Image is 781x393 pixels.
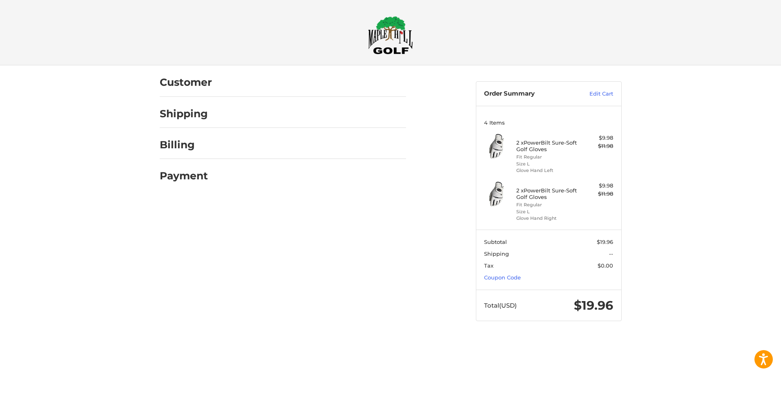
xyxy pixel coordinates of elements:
[516,208,579,215] li: Size L
[484,90,572,98] h3: Order Summary
[581,182,613,190] div: $9.98
[484,274,521,281] a: Coupon Code
[516,154,579,161] li: Fit Regular
[598,262,613,269] span: $0.00
[516,167,579,174] li: Glove Hand Left
[484,250,509,257] span: Shipping
[516,201,579,208] li: Fit Regular
[581,190,613,198] div: $11.98
[160,76,212,89] h2: Customer
[516,215,579,222] li: Glove Hand Right
[581,134,613,142] div: $9.98
[484,119,613,126] h3: 4 Items
[516,139,579,153] h4: 2 x PowerBilt Sure-Soft Golf Gloves
[516,161,579,167] li: Size L
[160,138,208,151] h2: Billing
[574,298,613,313] span: $19.96
[484,262,493,269] span: Tax
[484,239,507,245] span: Subtotal
[572,90,613,98] a: Edit Cart
[609,250,613,257] span: --
[516,187,579,201] h4: 2 x PowerBilt Sure-Soft Golf Gloves
[581,142,613,150] div: $11.98
[160,170,208,182] h2: Payment
[597,239,613,245] span: $19.96
[484,301,517,309] span: Total (USD)
[160,107,208,120] h2: Shipping
[368,16,413,54] img: Maple Hill Golf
